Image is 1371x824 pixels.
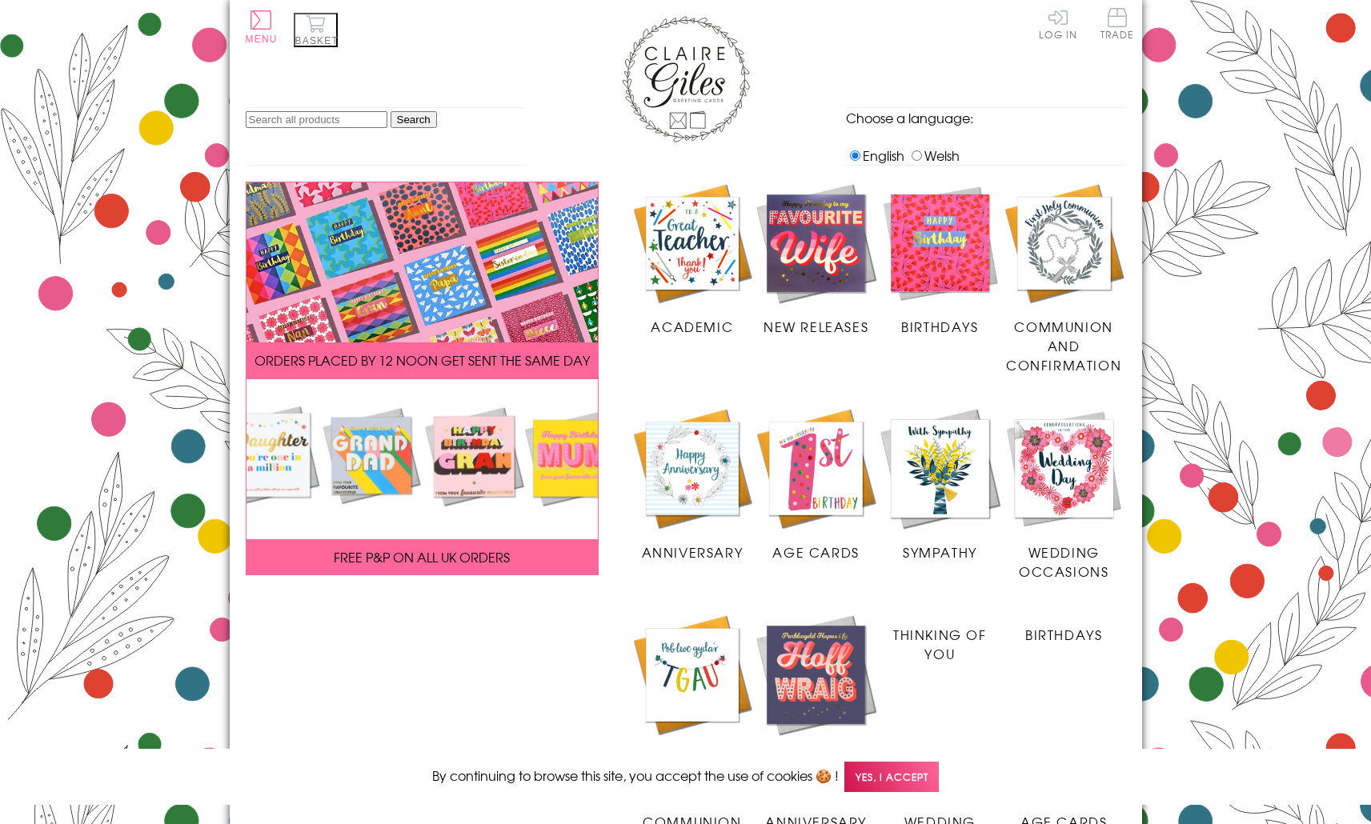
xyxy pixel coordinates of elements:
[246,34,278,45] span: Menu
[1100,8,1134,42] a: Trade
[1019,542,1108,581] span: Wedding Occasions
[878,613,1002,663] a: Thinking of You
[903,542,977,562] span: Sympathy
[1002,406,1126,581] a: Wedding Occasions
[1025,625,1102,644] span: Birthdays
[878,406,1002,562] a: Sympathy
[846,146,904,165] label: English
[642,542,744,562] span: Anniversary
[901,317,978,336] span: Birthdays
[1039,8,1077,39] a: Log In
[846,108,1126,127] p: Choose a language:
[334,547,510,566] span: FREE P&P ON ALL UK ORDERS
[246,10,278,45] button: Menu
[622,16,750,142] img: Claire Giles Greetings Cards
[246,111,387,128] input: Search all products
[1002,613,1126,644] a: Birthdays
[908,146,960,165] label: Welsh
[912,150,922,161] input: Welsh
[893,625,987,663] span: Thinking of You
[631,182,755,337] a: Academic
[878,182,1002,337] a: Birthdays
[631,406,755,562] a: Anniversary
[1100,8,1134,39] span: Trade
[1006,317,1121,374] span: Communion and Confirmation
[294,13,338,47] button: Basket
[764,317,868,336] span: New Releases
[651,317,733,336] span: Academic
[754,406,878,562] a: Age Cards
[850,150,860,161] input: English
[631,613,755,768] a: Academic
[1002,182,1126,375] a: Communion and Confirmation
[754,182,878,337] a: New Releases
[844,762,939,793] span: Yes, I accept
[772,542,859,562] span: Age Cards
[255,350,590,370] span: ORDERS PLACED BY 12 NOON GET SENT THE SAME DAY
[754,613,878,768] a: New Releases
[391,111,437,128] input: Search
